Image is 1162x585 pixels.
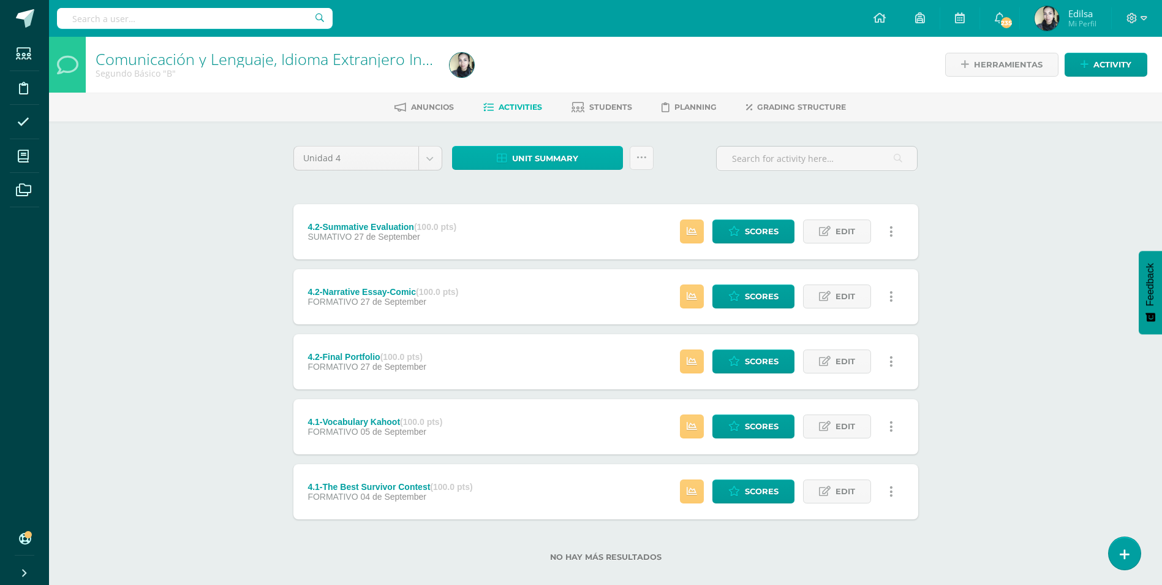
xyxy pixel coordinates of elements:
span: Edit [836,285,855,308]
span: Anuncios [411,102,454,112]
a: Comunicación y Lenguaje, Idioma Extranjero Inglés [96,48,450,69]
span: Activities [499,102,542,112]
strong: (100.0 pts) [414,222,456,232]
span: Scores [745,350,779,373]
div: 4.1-Vocabulary Kahoot [307,417,442,427]
a: Activity [1065,53,1147,77]
span: Edit [836,415,855,438]
span: Scores [745,415,779,438]
a: Unidad 4 [294,147,442,170]
span: Edit [836,480,855,503]
a: Activities [483,97,542,117]
strong: (100.0 pts) [430,482,472,492]
a: Scores [712,220,794,243]
h1: Comunicación y Lenguaje, Idioma Extranjero Inglés [96,50,435,67]
span: FORMATIVO [307,492,358,502]
img: 464bce3dffee38d2bb2667354865907a.png [1035,6,1059,31]
a: Students [572,97,632,117]
span: Activity [1093,53,1131,76]
input: Search for activity here… [717,147,917,170]
span: 27 de September [354,232,420,242]
a: Herramientas [945,53,1058,77]
a: Anuncios [394,97,454,117]
span: FORMATIVO [307,427,358,437]
a: Scores [712,415,794,438]
span: Scores [745,480,779,503]
strong: (100.0 pts) [380,352,423,362]
div: 4.2-Final Portfolio [307,352,426,362]
span: Scores [745,285,779,308]
div: Segundo Básico 'B' [96,67,435,79]
button: Feedback - Mostrar encuesta [1139,251,1162,334]
span: 04 de September [360,492,426,502]
img: 464bce3dffee38d2bb2667354865907a.png [450,53,474,77]
a: Planning [662,97,717,117]
label: No hay más resultados [293,552,918,562]
div: 4.2-Narrative Essay-Comic [307,287,458,297]
a: Unit summary [452,146,623,170]
span: 27 de September [360,297,426,307]
span: Unidad 4 [303,147,409,170]
span: Students [589,102,632,112]
span: Unit summary [512,147,578,170]
input: Search a user… [57,8,333,29]
span: FORMATIVO [307,297,358,307]
span: Grading structure [757,102,846,112]
span: Scores [745,220,779,243]
span: FORMATIVO [307,362,358,372]
a: Scores [712,285,794,308]
span: Edilsa [1068,7,1096,20]
a: Scores [712,350,794,373]
span: Feedback [1145,263,1156,306]
span: 05 de September [360,427,426,437]
span: 27 de September [360,362,426,372]
span: Planning [674,102,717,112]
a: Grading structure [746,97,846,117]
a: Scores [712,480,794,503]
strong: (100.0 pts) [400,417,442,427]
span: Mi Perfil [1068,18,1096,29]
span: Herramientas [974,53,1043,76]
strong: (100.0 pts) [416,287,458,297]
span: 235 [1000,16,1013,29]
span: Edit [836,350,855,373]
div: 4.2-Summative Evaluation [307,222,456,232]
span: SUMATIVO [307,232,352,242]
div: 4.1-The Best Survivor Contest [307,482,472,492]
span: Edit [836,220,855,243]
